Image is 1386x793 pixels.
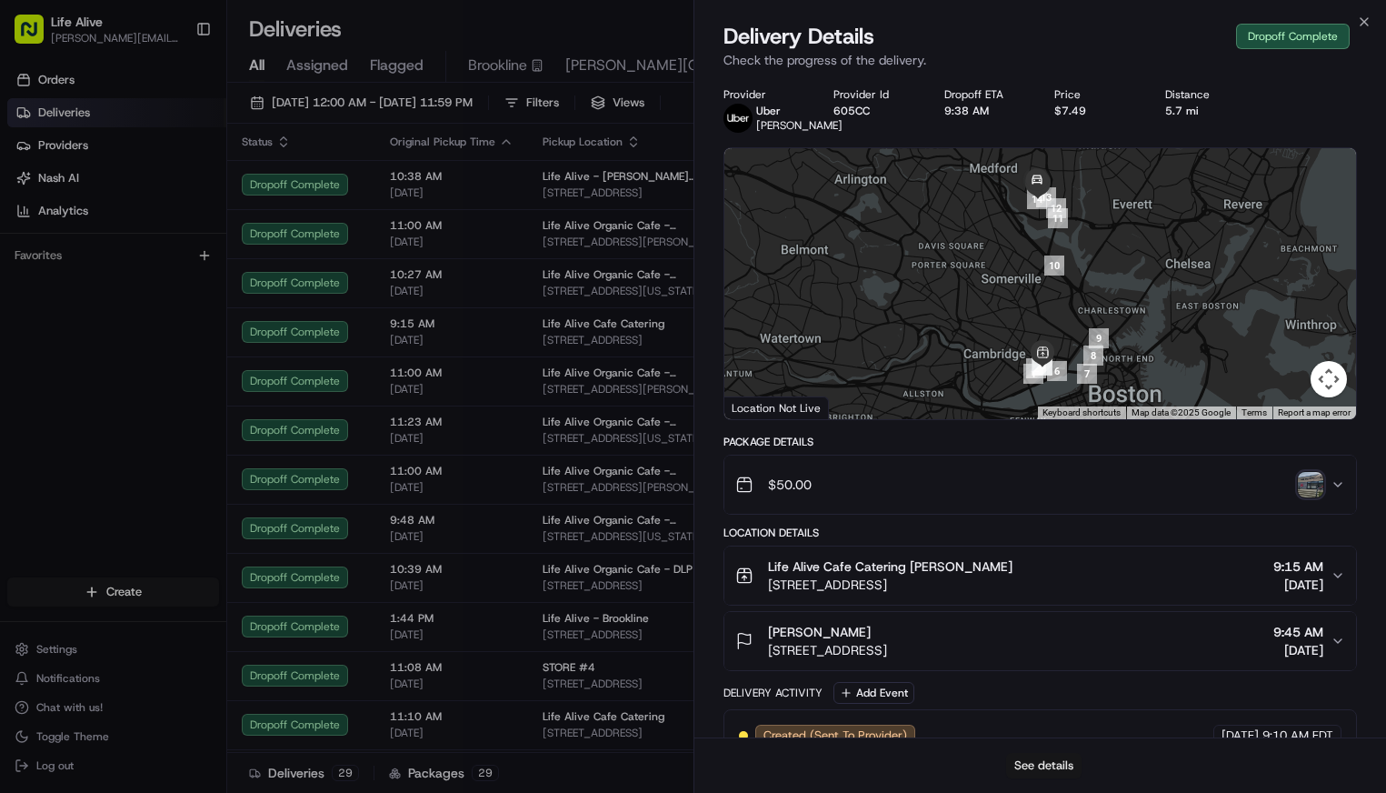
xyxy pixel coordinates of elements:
[36,332,51,346] img: 1736555255976-a54dd68f-1ca7-489b-9aae-adbdc363a1c4
[724,456,1357,514] button: $50.00photo_proof_of_delivery image
[723,87,805,102] div: Provider
[154,282,160,296] span: •
[82,174,298,192] div: Start new chat
[128,450,220,465] a: Powered byPylon
[56,282,150,296] span: Klarizel Pensader
[18,18,55,55] img: Nash
[1077,364,1097,384] div: 7
[833,682,914,704] button: Add Event
[164,282,201,296] span: [DATE]
[756,118,843,133] span: [PERSON_NAME]
[944,87,1026,102] div: Dropoff ETA
[1132,407,1231,417] span: Map data ©2025 Google
[1083,346,1103,366] div: 8
[18,314,47,343] img: Joana Marie Avellanoza
[1054,104,1136,118] div: $7.49
[768,641,887,659] span: [STREET_ADDRESS]
[1311,361,1347,397] button: Map camera controls
[1273,641,1323,659] span: [DATE]
[18,236,122,251] div: Past conversations
[833,104,870,118] button: 605CC
[18,265,47,294] img: Klarizel Pensader
[1165,104,1247,118] div: 5.7 mi
[729,396,789,419] img: Google
[768,623,871,641] span: [PERSON_NAME]
[1278,407,1351,417] a: Report a map error
[181,451,220,465] span: Pylon
[56,331,241,346] span: [PERSON_NAME] [PERSON_NAME]
[723,51,1358,69] p: Check the progress of the delivery.
[833,87,915,102] div: Provider Id
[723,104,753,133] img: uber-new-logo.jpeg
[18,408,33,423] div: 📗
[1048,208,1068,228] div: 11
[82,192,250,206] div: We're available if you need us!
[1006,753,1082,778] button: See details
[768,576,1012,594] span: [STREET_ADDRESS]
[724,612,1357,670] button: [PERSON_NAME][STREET_ADDRESS]9:45 AM[DATE]
[1026,358,1046,378] div: 2
[282,233,331,255] button: See all
[47,117,300,136] input: Clear
[724,396,829,419] div: Location Not Live
[244,331,251,346] span: •
[723,22,874,51] span: Delivery Details
[18,174,51,206] img: 1736555255976-a54dd68f-1ca7-489b-9aae-adbdc363a1c4
[768,476,812,494] span: $50.00
[1027,189,1047,209] div: 14
[756,104,781,118] span: Uber
[1273,623,1323,641] span: 9:45 AM
[1089,328,1109,348] div: 9
[1221,728,1259,744] span: [DATE]
[254,331,292,346] span: [DATE]
[309,179,331,201] button: Start new chat
[1054,87,1136,102] div: Price
[1046,198,1066,218] div: 12
[1023,364,1043,384] div: 1
[1241,407,1267,417] a: Terms (opens in new tab)
[1044,256,1064,276] div: 10
[38,174,71,206] img: 1724597045416-56b7ee45-8013-43a0-a6f9-03cb97ddad50
[172,407,292,425] span: API Documentation
[36,407,139,425] span: Knowledge Base
[36,283,51,297] img: 1736555255976-a54dd68f-1ca7-489b-9aae-adbdc363a1c4
[723,435,1358,449] div: Package Details
[1273,557,1323,576] span: 9:15 AM
[768,557,1012,576] span: Life Alive Cafe Catering [PERSON_NAME]
[1298,472,1323,497] img: photo_proof_of_delivery image
[723,686,823,700] div: Delivery Activity
[723,526,1358,540] div: Location Details
[944,104,1026,118] div: 9:38 AM
[1165,87,1247,102] div: Distance
[146,399,299,432] a: 💻API Documentation
[729,396,789,419] a: Open this area in Google Maps (opens a new window)
[1042,407,1121,419] button: Keyboard shortcuts
[11,399,146,432] a: 📗Knowledge Base
[724,547,1357,605] button: Life Alive Cafe Catering [PERSON_NAME][STREET_ADDRESS]9:15 AM[DATE]
[1047,361,1067,381] div: 6
[1273,576,1323,594] span: [DATE]
[1262,728,1333,744] span: 9:10 AM EDT
[763,728,907,744] span: Created (Sent To Provider)
[18,73,331,102] p: Welcome 👋
[154,408,168,423] div: 💻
